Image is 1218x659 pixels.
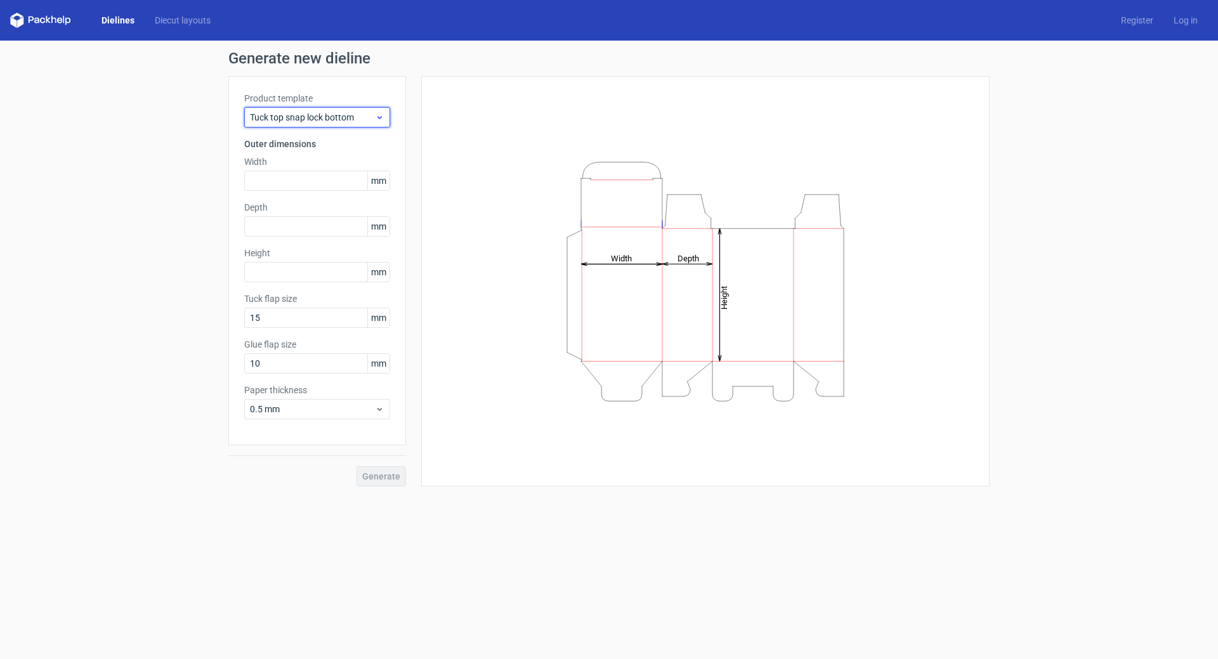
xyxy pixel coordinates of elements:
[250,403,375,415] span: 0.5 mm
[611,253,632,263] tspan: Width
[244,92,390,105] label: Product template
[145,14,221,27] a: Diecut layouts
[228,51,990,66] h1: Generate new dieline
[244,155,390,168] label: Width
[367,171,390,190] span: mm
[367,354,390,373] span: mm
[244,292,390,305] label: Tuck flap size
[244,384,390,396] label: Paper thickness
[719,285,729,309] tspan: Height
[1111,14,1163,27] a: Register
[678,253,699,263] tspan: Depth
[1163,14,1208,27] a: Log in
[250,111,375,124] span: Tuck top snap lock bottom
[244,201,390,214] label: Depth
[367,308,390,327] span: mm
[244,247,390,259] label: Height
[91,14,145,27] a: Dielines
[244,338,390,351] label: Glue flap size
[244,138,390,150] h3: Outer dimensions
[367,217,390,236] span: mm
[367,263,390,282] span: mm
